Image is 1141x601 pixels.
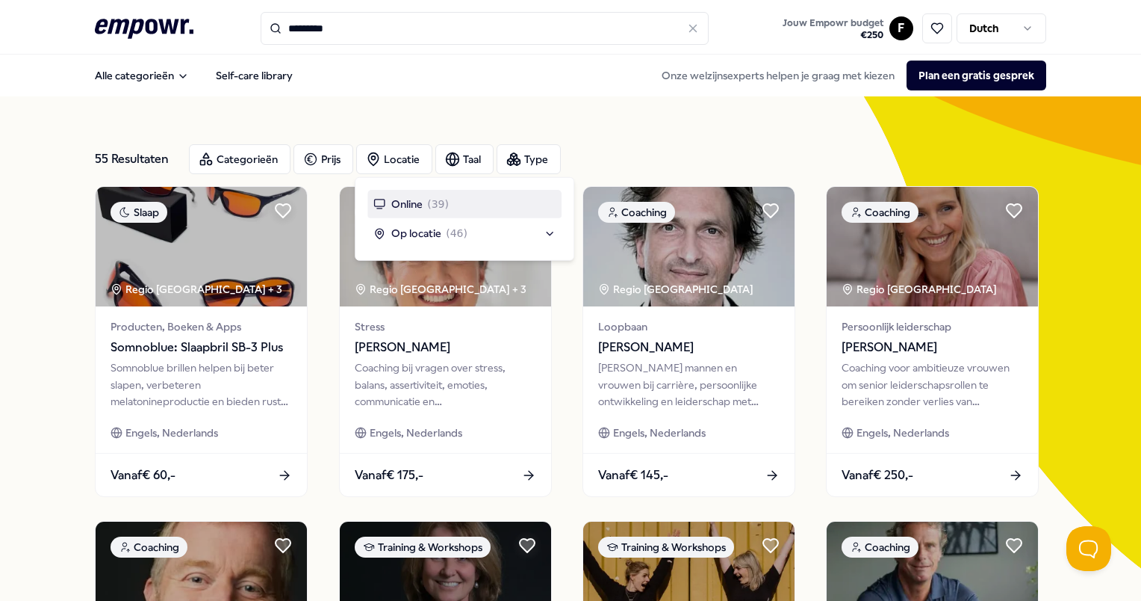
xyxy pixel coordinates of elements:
div: Suggestions [367,190,562,248]
div: Regio [GEOGRAPHIC_DATA] + 3 [111,281,282,298]
a: Jouw Empowr budget€250 [777,13,889,44]
span: Engels, Nederlands [856,425,949,441]
span: Loopbaan [598,318,780,335]
span: € 250 [783,29,883,41]
img: package image [340,187,551,306]
a: package imageSlaapRegio [GEOGRAPHIC_DATA] + 3Producten, Boeken & AppsSomnoblue: Slaapbril SB-3 Pl... [95,186,308,497]
div: Slaap [111,202,167,223]
div: Coaching [598,202,675,223]
span: Vanaf € 145,- [598,466,668,485]
button: Plan een gratis gesprek [907,61,1046,90]
div: Coaching [842,202,918,223]
button: Categorieën [189,144,290,174]
span: Vanaf € 250,- [842,466,913,485]
a: package imageCoachingRegio [GEOGRAPHIC_DATA] Persoonlijk leiderschap[PERSON_NAME]Coaching voor am... [826,186,1039,497]
span: Somnoblue: Slaapbril SB-3 Plus [111,338,292,357]
iframe: Help Scout Beacon - Open [1066,526,1111,571]
div: Onze welzijnsexperts helpen je graag met kiezen [650,61,1046,90]
button: Taal [435,144,494,174]
img: package image [96,187,307,306]
a: package imageCoachingRegio [GEOGRAPHIC_DATA] Loopbaan[PERSON_NAME][PERSON_NAME] mannen en vrouwen... [582,186,795,497]
div: Coaching bij vragen over stress, balans, assertiviteit, emoties, communicatie en loopbaanontwikke... [355,360,536,410]
div: Coaching voor ambitieuze vrouwen om senior leiderschapsrollen te bereiken zonder verlies van vrou... [842,360,1023,410]
a: Self-care library [204,61,305,90]
span: ( 39 ) [427,196,449,212]
span: Stress [355,318,536,335]
button: Type [497,144,561,174]
a: package imageCoachingRegio [GEOGRAPHIC_DATA] + 3Stress[PERSON_NAME]Coaching bij vragen over stres... [339,186,552,497]
span: Jouw Empowr budget [783,17,883,29]
img: package image [827,187,1038,306]
input: Search for products, categories or subcategories [261,12,709,45]
span: Engels, Nederlands [613,425,706,441]
span: Vanaf € 175,- [355,466,423,485]
span: Online [391,196,423,212]
div: Regio [GEOGRAPHIC_DATA] [598,281,756,298]
span: [PERSON_NAME] [598,338,780,357]
button: Prijs [293,144,353,174]
button: F [889,16,913,40]
span: Op locatie [391,225,441,241]
span: Engels, Nederlands [370,425,462,441]
span: ( 46 ) [446,225,467,241]
div: Regio [GEOGRAPHIC_DATA] [842,281,999,298]
div: Training & Workshops [355,537,491,558]
div: Coaching [842,537,918,558]
div: Somnoblue brillen helpen bij beter slapen, verbeteren melatonineproductie en bieden rust aan [MED... [111,360,292,410]
button: Jouw Empowr budget€250 [780,14,886,44]
span: [PERSON_NAME] [842,338,1023,357]
div: [PERSON_NAME] mannen en vrouwen bij carrière, persoonlijke ontwikkeling en leiderschap met doorta... [598,360,780,410]
div: Coaching [111,537,187,558]
span: Engels, Nederlands [125,425,218,441]
img: package image [583,187,795,306]
div: Regio [GEOGRAPHIC_DATA] + 3 [355,281,526,298]
span: Producten, Boeken & Apps [111,318,292,335]
nav: Main [83,61,305,90]
button: Locatie [356,144,432,174]
span: Vanaf € 60,- [111,466,175,485]
button: Alle categorieën [83,61,201,90]
span: [PERSON_NAME] [355,338,536,357]
div: 55 Resultaten [95,144,177,174]
span: Persoonlijk leiderschap [842,318,1023,335]
div: Training & Workshops [598,537,734,558]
